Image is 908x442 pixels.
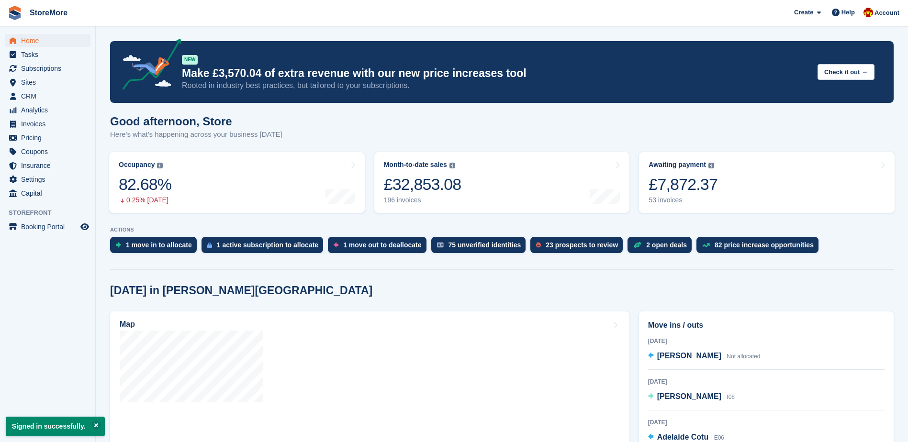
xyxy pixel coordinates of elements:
h2: Move ins / outs [648,320,885,331]
a: menu [5,34,90,47]
a: menu [5,159,90,172]
div: 1 move in to allocate [126,241,192,249]
a: StoreMore [26,5,71,21]
a: menu [5,103,90,117]
p: ACTIONS [110,227,894,233]
a: 82 price increase opportunities [696,237,823,258]
a: Occupancy 82.68% 0.25% [DATE] [109,152,365,213]
div: Occupancy [119,161,155,169]
span: Sites [21,76,78,89]
div: [DATE] [648,418,885,427]
a: menu [5,76,90,89]
div: 75 unverified identities [448,241,521,249]
a: Month-to-date sales £32,853.08 196 invoices [374,152,630,213]
a: menu [5,117,90,131]
span: Tasks [21,48,78,61]
a: Preview store [79,221,90,232]
a: menu [5,173,90,186]
div: £7,872.37 [649,175,717,194]
p: Make £3,570.04 of extra revenue with our new price increases tool [182,66,810,80]
span: Settings [21,173,78,186]
span: I08 [727,394,735,400]
a: menu [5,145,90,158]
span: Help [841,8,855,17]
div: £32,853.08 [384,175,461,194]
img: move_outs_to_deallocate_icon-f764333ba52eb49d3ac5e1228854f67142a1ed5810a6f6cc68b1a99e826820c5.svg [334,242,338,248]
span: Capital [21,187,78,200]
div: 1 move out to deallocate [343,241,421,249]
a: 1 move out to deallocate [328,237,431,258]
span: Storefront [9,208,95,218]
div: 53 invoices [649,196,717,204]
h2: [DATE] in [PERSON_NAME][GEOGRAPHIC_DATA] [110,284,372,297]
h2: Map [120,320,135,329]
div: 2 open deals [646,241,687,249]
div: [DATE] [648,377,885,386]
h1: Good afternoon, Store [110,115,282,128]
span: E06 [714,434,724,441]
p: Here's what's happening across your business [DATE] [110,129,282,140]
img: verify_identity-adf6edd0f0f0b5bbfe63781bf79b02c33cf7c696d77639b501bdc392416b5a36.svg [437,242,444,248]
img: price-adjustments-announcement-icon-8257ccfd72463d97f412b2fc003d46551f7dbcb40ab6d574587a9cd5c0d94... [114,39,181,93]
span: Create [794,8,813,17]
a: menu [5,48,90,61]
img: icon-info-grey-7440780725fd019a000dd9b08b2336e03edf1995a4989e88bcd33f0948082b44.svg [708,163,714,168]
span: Pricing [21,131,78,144]
span: [PERSON_NAME] [657,392,721,400]
img: Store More Team [863,8,873,17]
a: 75 unverified identities [431,237,531,258]
span: [PERSON_NAME] [657,352,721,360]
div: 196 invoices [384,196,461,204]
div: Awaiting payment [649,161,706,169]
span: Coupons [21,145,78,158]
p: Signed in successfully. [6,417,105,436]
span: Adelaide Cotu [657,433,709,441]
span: Account [874,8,899,18]
div: Month-to-date sales [384,161,447,169]
a: menu [5,187,90,200]
img: stora-icon-8386f47178a22dfd0bd8f6a31ec36ba5ce8667c1dd55bd0f319d3a0aa187defe.svg [8,6,22,20]
img: price_increase_opportunities-93ffe204e8149a01c8c9dc8f82e8f89637d9d84a8eef4429ea346261dce0b2c0.svg [702,243,710,247]
a: 2 open deals [628,237,696,258]
a: 23 prospects to review [530,237,628,258]
img: icon-info-grey-7440780725fd019a000dd9b08b2336e03edf1995a4989e88bcd33f0948082b44.svg [449,163,455,168]
span: Insurance [21,159,78,172]
a: 1 active subscription to allocate [202,237,328,258]
div: 23 prospects to review [546,241,618,249]
span: Booking Portal [21,220,78,233]
span: Home [21,34,78,47]
p: Rooted in industry best practices, but tailored to your subscriptions. [182,80,810,91]
a: [PERSON_NAME] I08 [648,391,735,403]
div: 0.25% [DATE] [119,196,171,204]
img: move_ins_to_allocate_icon-fdf77a2bb77ea45bf5b3d319d69a93e2d87916cf1d5bf7949dd705db3b84f3ca.svg [116,242,121,248]
span: Not allocated [727,353,760,360]
a: 1 move in to allocate [110,237,202,258]
div: 82.68% [119,175,171,194]
div: [DATE] [648,337,885,345]
a: menu [5,220,90,233]
img: active_subscription_to_allocate_icon-d502201f5373d7db506a760aba3b589e785aa758c864c3986d89f69b8ff3... [207,242,212,248]
a: [PERSON_NAME] Not allocated [648,350,761,363]
span: Invoices [21,117,78,131]
a: menu [5,89,90,103]
div: NEW [182,55,198,65]
img: prospect-51fa495bee0391a8d652442698ab0144808aea92771e9ea1ae160a38d050c398.svg [536,242,541,248]
a: menu [5,62,90,75]
img: deal-1b604bf984904fb50ccaf53a9ad4b4a5d6e5aea283cecdc64d6e3604feb123c2.svg [633,242,641,248]
a: menu [5,131,90,144]
img: icon-info-grey-7440780725fd019a000dd9b08b2336e03edf1995a4989e88bcd33f0948082b44.svg [157,163,163,168]
span: CRM [21,89,78,103]
span: Subscriptions [21,62,78,75]
div: 82 price increase opportunities [715,241,814,249]
span: Analytics [21,103,78,117]
a: Awaiting payment £7,872.37 53 invoices [639,152,895,213]
div: 1 active subscription to allocate [217,241,318,249]
button: Check it out → [818,64,874,80]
